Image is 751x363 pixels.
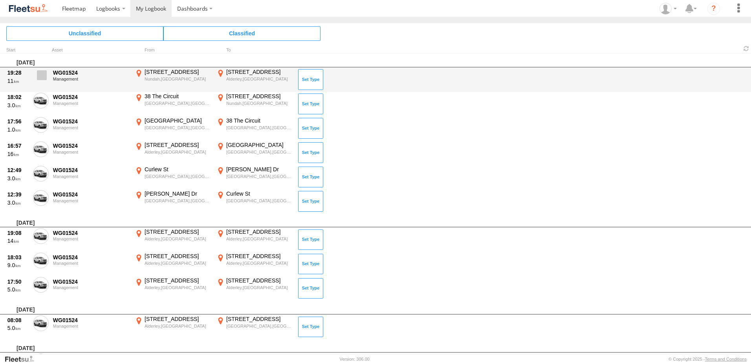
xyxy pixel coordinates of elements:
div: Management [53,198,129,203]
button: Click to Set [298,142,323,163]
div: [STREET_ADDRESS] [226,253,293,260]
div: 17:56 [7,118,29,125]
div: [STREET_ADDRESS] [145,141,211,148]
label: Click to View Event Location [215,277,294,300]
div: WG01524 [53,317,129,324]
div: WG01524 [53,191,129,198]
label: Click to View Event Location [215,117,294,140]
div: Management [53,174,129,179]
div: [STREET_ADDRESS] [226,315,293,323]
div: 5.0 [7,286,29,293]
div: 19:08 [7,229,29,236]
div: Management [53,150,129,154]
div: [GEOGRAPHIC_DATA],[GEOGRAPHIC_DATA] [145,125,211,130]
div: Alderley,[GEOGRAPHIC_DATA] [145,323,211,329]
div: 12:39 [7,191,29,198]
span: Click to view Unclassified Trips [6,26,163,40]
div: Alderley,[GEOGRAPHIC_DATA] [145,285,211,290]
div: [STREET_ADDRESS] [145,315,211,323]
div: [GEOGRAPHIC_DATA],[GEOGRAPHIC_DATA] [226,149,293,155]
label: Click to View Event Location [215,93,294,115]
div: WG01524 [53,93,129,101]
div: Management [53,101,129,106]
div: 08:08 [7,317,29,324]
div: From [134,48,212,52]
div: 5.0 [7,324,29,332]
button: Click to Set [298,69,323,90]
div: 17:50 [7,278,29,285]
div: WG01524 [53,167,129,174]
span: Refresh [742,45,751,52]
div: Alderley,[GEOGRAPHIC_DATA] [145,149,211,155]
div: 14 [7,237,29,244]
a: Terms and Conditions [705,357,747,361]
button: Click to Set [298,317,323,337]
div: Alderley,[GEOGRAPHIC_DATA] [226,236,293,242]
div: 38 The Circuit [226,117,293,124]
div: Alderley,[GEOGRAPHIC_DATA] [145,260,211,266]
div: [GEOGRAPHIC_DATA],[GEOGRAPHIC_DATA] [226,198,293,203]
button: Click to Set [298,278,323,299]
div: 18:03 [7,254,29,261]
div: Management [53,125,129,130]
div: WG01524 [53,118,129,125]
div: [STREET_ADDRESS] [226,68,293,75]
label: Click to View Event Location [134,190,212,213]
button: Click to Set [298,118,323,138]
div: [STREET_ADDRESS] [226,93,293,100]
div: John Hede [657,3,680,15]
label: Click to View Event Location [134,117,212,140]
label: Click to View Event Location [134,315,212,338]
div: [GEOGRAPHIC_DATA],[GEOGRAPHIC_DATA] [226,174,293,179]
div: [PERSON_NAME] Dr [145,190,211,197]
label: Click to View Event Location [215,253,294,275]
div: 3.0 [7,175,29,182]
div: Management [53,285,129,290]
div: Management [53,236,129,241]
div: Click to Sort [6,48,30,52]
div: Management [53,261,129,266]
div: Nundah,[GEOGRAPHIC_DATA] [226,101,293,106]
div: [STREET_ADDRESS] [145,228,211,235]
label: Click to View Event Location [134,141,212,164]
div: 11 [7,77,29,84]
div: 18:02 [7,93,29,101]
div: Management [53,77,129,81]
div: [GEOGRAPHIC_DATA],[GEOGRAPHIC_DATA] [145,198,211,203]
div: Asset [52,48,130,52]
div: [STREET_ADDRESS] [226,277,293,284]
div: 16:57 [7,142,29,149]
div: 16 [7,150,29,158]
div: [GEOGRAPHIC_DATA] [226,141,293,148]
div: WG01524 [53,254,129,261]
div: Nundah,[GEOGRAPHIC_DATA] [145,76,211,82]
label: Click to View Event Location [134,166,212,189]
div: WG01524 [53,278,129,285]
button: Click to Set [298,254,323,274]
div: WG01524 [53,69,129,76]
button: Click to Set [298,191,323,211]
div: Alderley,[GEOGRAPHIC_DATA] [145,236,211,242]
div: [STREET_ADDRESS] [226,228,293,235]
label: Click to View Event Location [134,253,212,275]
label: Click to View Event Location [134,93,212,115]
div: 12:49 [7,167,29,174]
div: 9.0 [7,262,29,269]
div: 1.0 [7,126,29,133]
label: Click to View Event Location [215,166,294,189]
div: 3.0 [7,102,29,109]
i: ? [707,2,720,15]
div: [STREET_ADDRESS] [145,68,211,75]
div: WG01524 [53,142,129,149]
div: [STREET_ADDRESS] [145,277,211,284]
div: © Copyright 2025 - [669,357,747,361]
div: [PERSON_NAME] Dr [226,166,293,173]
span: Click to view Classified Trips [163,26,321,40]
div: Alderley,[GEOGRAPHIC_DATA] [226,76,293,82]
label: Click to View Event Location [134,277,212,300]
div: [GEOGRAPHIC_DATA] [145,117,211,124]
div: [STREET_ADDRESS] [145,253,211,260]
label: Click to View Event Location [215,315,294,338]
button: Click to Set [298,167,323,187]
label: Click to View Event Location [215,190,294,213]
